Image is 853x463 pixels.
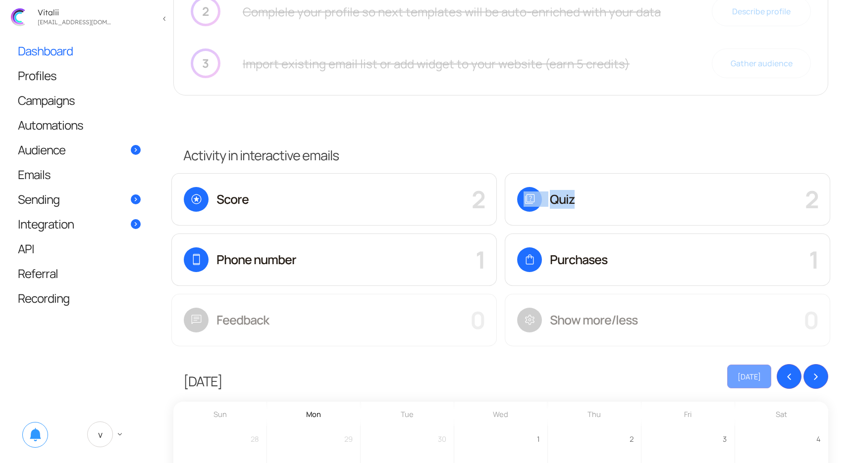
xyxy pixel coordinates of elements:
button: Next month [803,364,828,389]
a: Saturday [774,408,789,420]
button: Previous month [777,364,801,389]
a: Automations [8,113,151,137]
span: Automations [18,120,83,130]
h2: [DATE] [183,372,222,391]
span: Emails [18,169,51,180]
label: Phone number [216,250,296,269]
span: API [18,243,34,254]
span: chat [184,308,209,332]
span: 1 [809,243,818,276]
span: Audience [18,144,65,155]
a: V keyboard_arrow_down [77,415,136,454]
div: Gather audience [712,48,811,78]
a: Profiles [8,63,151,88]
span: keyboard_arrow_down [115,430,124,439]
span: stars [184,187,209,212]
a: Recording [8,286,151,310]
a: September 30, 2025 [436,432,448,446]
a: Integration [8,212,151,236]
label: Score [216,190,249,209]
a: Referral [8,261,151,285]
a: October 3, 2025 [721,432,729,446]
span: shopping_bag [517,247,542,272]
div: Vitalii [35,8,114,16]
a: Thursday [586,408,603,420]
a: Dashboard [8,39,151,63]
span: 0 [470,304,484,336]
h3: Complele your profile so next templates will be auto-enriched with your data [243,4,661,21]
a: API [8,236,151,261]
span: Dashboard [18,46,73,56]
button: [DATE] [727,365,771,388]
span: 2 [472,183,484,215]
span: Integration [18,219,74,229]
a: Sunday [212,408,229,420]
span: V [87,421,113,447]
a: Vitalii [EMAIL_ADDRESS][DOMAIN_NAME] [5,4,155,30]
span: Referral [18,268,58,278]
a: Audience [8,138,151,162]
a: September 28, 2025 [249,432,261,446]
span: settings [517,308,542,332]
a: Monday [304,408,323,420]
span: smartphone [184,247,209,272]
h3: Import existing email list or add widget to your website (earn 5 credits) [243,56,630,73]
a: October 1, 2025 [535,432,542,446]
span: Campaigns [18,95,75,105]
a: Tuesday [399,408,416,420]
a: Sending [8,187,151,211]
a: October 4, 2025 [814,432,823,446]
h3: Activity in interactive emails [177,145,844,164]
span: 1 [476,243,484,276]
label: Feedback [216,311,269,329]
a: Friday [682,408,693,420]
label: Purchases [550,250,607,269]
a: September 29, 2025 [342,432,355,446]
span: Sending [18,194,59,204]
div: vitalijgladkij@gmail.com [35,16,114,26]
a: Emails [8,162,151,186]
label: Quiz [550,190,575,209]
span: quiz [517,187,542,212]
a: Wednesday [491,408,510,420]
label: Show more/less [550,311,638,329]
span: 2 [805,183,818,215]
a: October 2, 2025 [628,432,636,446]
span: Profiles [18,70,56,81]
a: Campaigns [8,88,151,112]
div: 3 [193,51,218,76]
span: Recording [18,293,69,303]
span: 0 [803,304,818,336]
